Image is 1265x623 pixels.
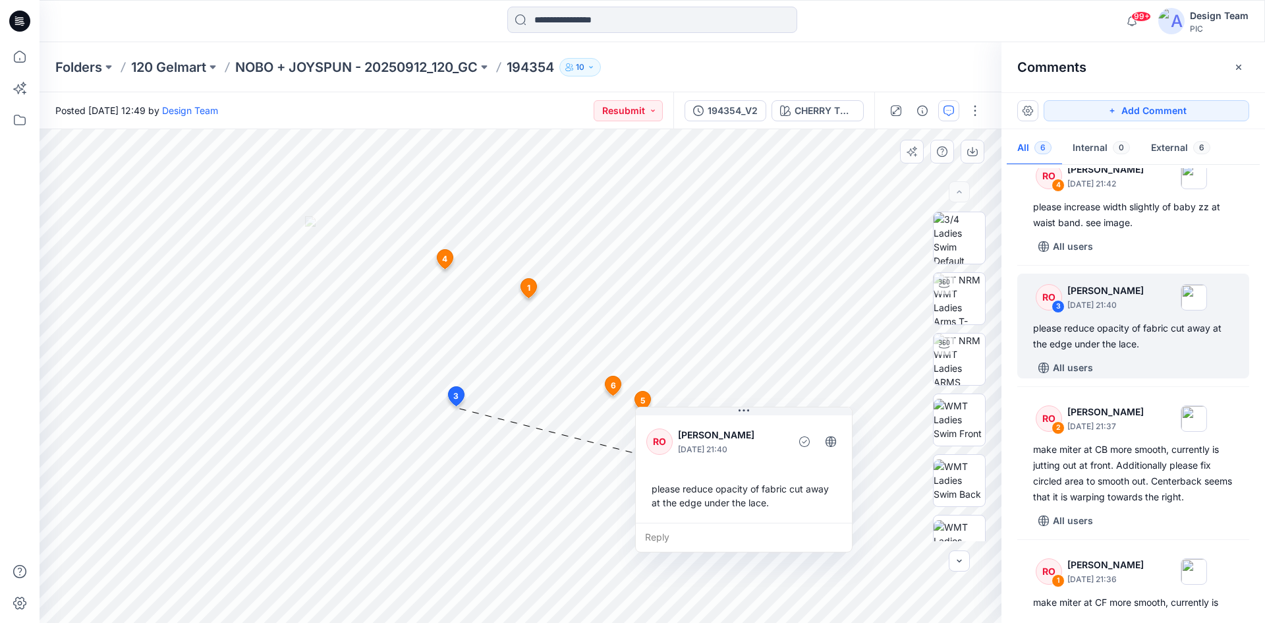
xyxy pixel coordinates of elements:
div: Reply [636,523,852,552]
p: [PERSON_NAME] [678,427,785,443]
p: [DATE] 21:40 [678,443,785,456]
span: 0 [1113,141,1130,154]
div: 194354_V2 [708,104,758,118]
span: 1 [527,282,530,294]
button: 10 [559,58,601,76]
p: All users [1053,513,1093,529]
p: All users [1053,360,1093,376]
button: External [1140,132,1221,165]
img: TT NRM WMT Ladies Arms T-POSE [934,273,985,324]
div: please reduce opacity of fabric cut away at the edge under the lace. [646,477,841,515]
p: 194354 [507,58,554,76]
span: 6 [611,380,616,392]
div: RO [646,429,673,455]
img: WMT Ladies Swim Front [934,399,985,440]
span: 5 [640,395,645,407]
p: [PERSON_NAME] [1067,557,1144,573]
div: 3 [1052,300,1065,313]
span: 99+ [1131,11,1151,22]
div: Design Team [1190,8,1249,24]
div: make miter at CB more smooth, currently is jutting out at front. Additionally please fix circled ... [1033,442,1233,505]
span: 3 [453,390,459,402]
div: RO [1036,163,1062,189]
div: please reduce opacity of fabric cut away at the edge under the lace. [1033,320,1233,352]
button: Add Comment [1044,100,1249,121]
p: [DATE] 21:42 [1067,177,1144,191]
p: [PERSON_NAME] [1067,283,1144,299]
button: Internal [1062,132,1140,165]
a: 120 Gelmart [131,58,206,76]
div: RO [1036,284,1062,311]
a: Design Team [162,105,218,116]
button: CHERRY TOMATO [772,100,864,121]
p: All users [1053,239,1093,254]
div: RO [1036,558,1062,585]
span: 6 [1034,141,1052,154]
div: please increase width slightly of baby zz at waist band. see image. [1033,199,1233,231]
p: [DATE] 21:37 [1067,420,1144,433]
h2: Comments [1017,59,1086,75]
div: 4 [1052,179,1065,192]
p: [PERSON_NAME] [1067,162,1144,177]
div: CHERRY TOMATO [795,104,855,118]
span: 4 [442,253,447,265]
p: [PERSON_NAME] [1067,404,1144,420]
button: All users [1033,357,1098,378]
img: TT NRM WMT Ladies ARMS DOWN [934,334,985,385]
p: [DATE] 21:40 [1067,299,1144,312]
img: WMT Ladies Swim Back [934,460,985,501]
button: All [1007,132,1062,165]
a: NOBO + JOYSPUN - 20250912_120_GC [235,58,478,76]
p: 10 [576,60,584,74]
div: 1 [1052,574,1065,587]
img: 3/4 Ladies Swim Default [934,212,985,264]
a: Folders [55,58,102,76]
p: [DATE] 21:36 [1067,573,1144,586]
span: 6 [1193,141,1210,154]
span: Posted [DATE] 12:49 by [55,104,218,117]
button: 194354_V2 [685,100,766,121]
div: RO [1036,405,1062,432]
img: avatar [1158,8,1185,34]
button: All users [1033,236,1098,257]
img: WMT Ladies Swim Left [934,520,985,562]
div: 2 [1052,421,1065,434]
button: Details [912,100,933,121]
button: All users [1033,510,1098,531]
div: PIC [1190,24,1249,34]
